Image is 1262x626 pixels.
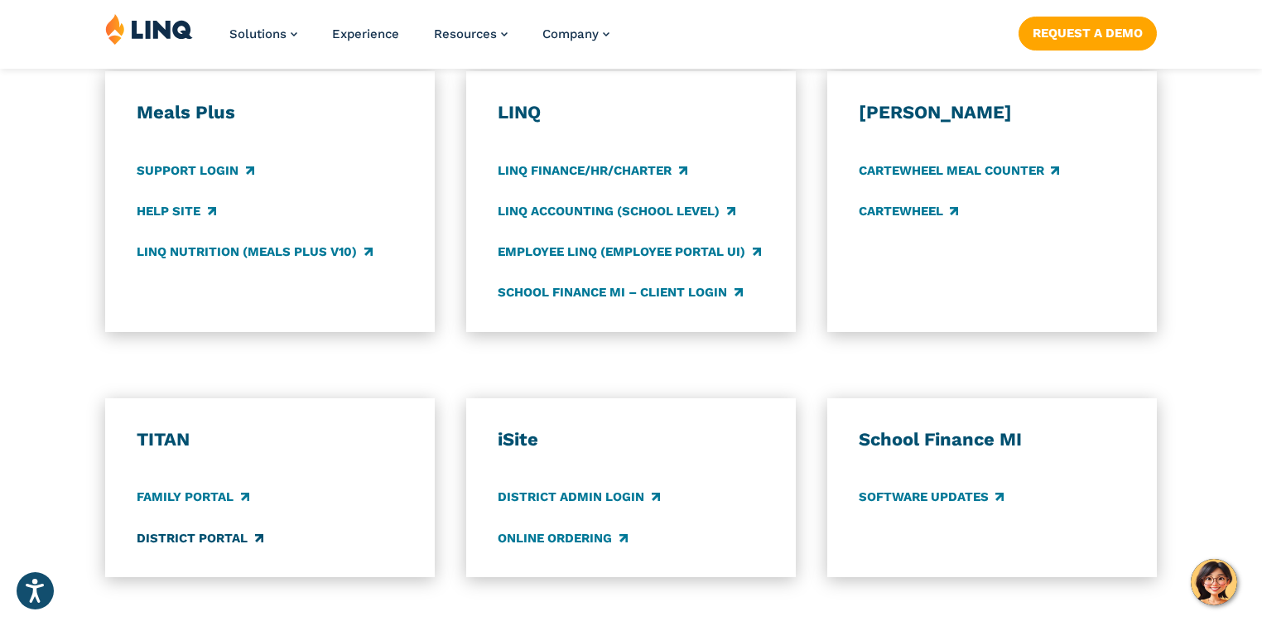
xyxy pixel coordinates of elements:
nav: Button Navigation [1019,13,1157,50]
a: District Portal [137,529,263,547]
a: Support Login [137,161,253,180]
span: Solutions [229,26,287,41]
h3: TITAN [137,428,403,451]
h3: iSite [498,428,764,451]
a: LINQ Nutrition (Meals Plus v10) [137,243,372,261]
a: Solutions [229,26,297,41]
span: Resources [434,26,497,41]
span: Company [542,26,599,41]
a: CARTEWHEEL Meal Counter [859,161,1059,180]
a: LINQ Accounting (school level) [498,202,735,220]
a: Online Ordering [498,529,627,547]
a: Software Updates [859,489,1004,507]
a: Family Portal [137,489,248,507]
a: Resources [434,26,508,41]
a: Request a Demo [1019,17,1157,50]
img: LINQ | K‑12 Software [105,13,193,45]
a: Company [542,26,609,41]
h3: Meals Plus [137,101,403,124]
h3: [PERSON_NAME] [859,101,1125,124]
a: Employee LINQ (Employee Portal UI) [498,243,760,261]
h3: LINQ [498,101,764,124]
h3: School Finance MI [859,428,1125,451]
a: Experience [332,26,399,41]
a: District Admin Login [498,489,659,507]
a: Help Site [137,202,215,220]
a: LINQ Finance/HR/Charter [498,161,686,180]
a: CARTEWHEEL [859,202,958,220]
a: School Finance MI – Client Login [498,283,742,301]
nav: Primary Navigation [229,13,609,68]
button: Hello, have a question? Let’s chat. [1191,559,1237,605]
